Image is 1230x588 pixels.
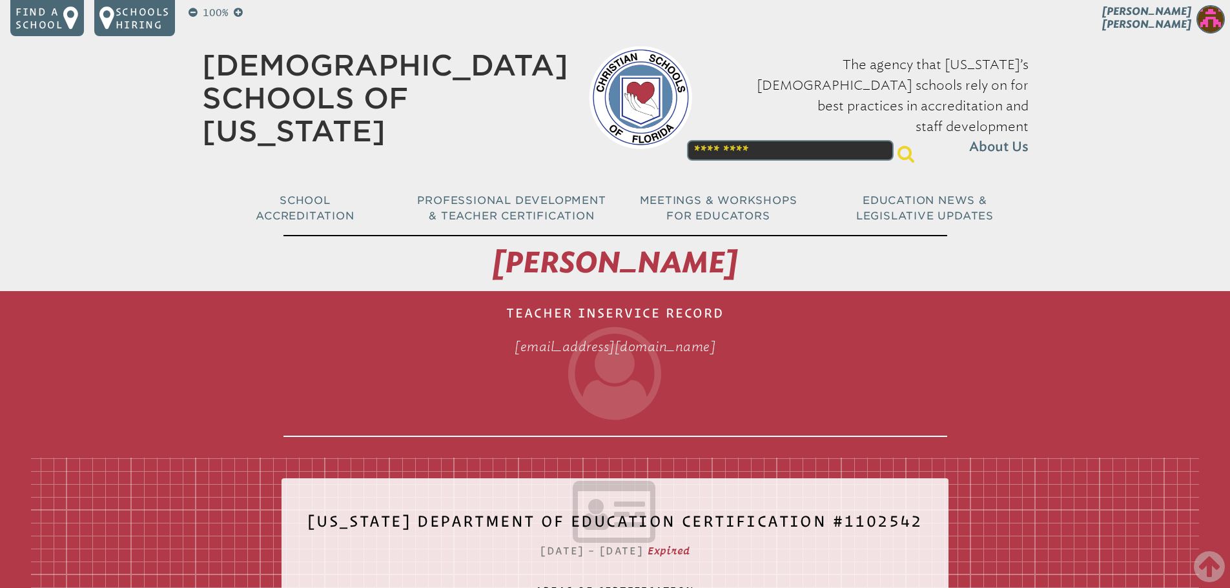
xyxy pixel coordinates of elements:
[648,545,690,556] span: Expired
[1196,5,1225,34] img: 7a11826b01092a383c759cbb40e051c2
[417,194,606,222] span: Professional Development & Teacher Certification
[540,545,643,556] span: [DATE] – [DATE]
[640,194,797,222] span: Meetings & Workshops for Educators
[589,46,692,149] img: csf-logo-web-colors.png
[200,5,231,21] p: 100%
[307,504,923,548] h2: [US_STATE] Department of Education Certification #1102542
[713,54,1029,157] p: The agency that [US_STATE]’s [DEMOGRAPHIC_DATA] schools rely on for best practices in accreditati...
[256,194,354,222] span: School Accreditation
[15,5,63,31] p: Find a school
[969,137,1029,157] span: About Us
[493,245,737,280] span: [PERSON_NAME]
[116,5,170,31] p: Schools Hiring
[856,194,994,222] span: Education News & Legislative Updates
[283,296,947,437] h1: Teacher Inservice Record
[202,48,568,148] a: [DEMOGRAPHIC_DATA] Schools of [US_STATE]
[1102,5,1191,30] span: [PERSON_NAME] [PERSON_NAME]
